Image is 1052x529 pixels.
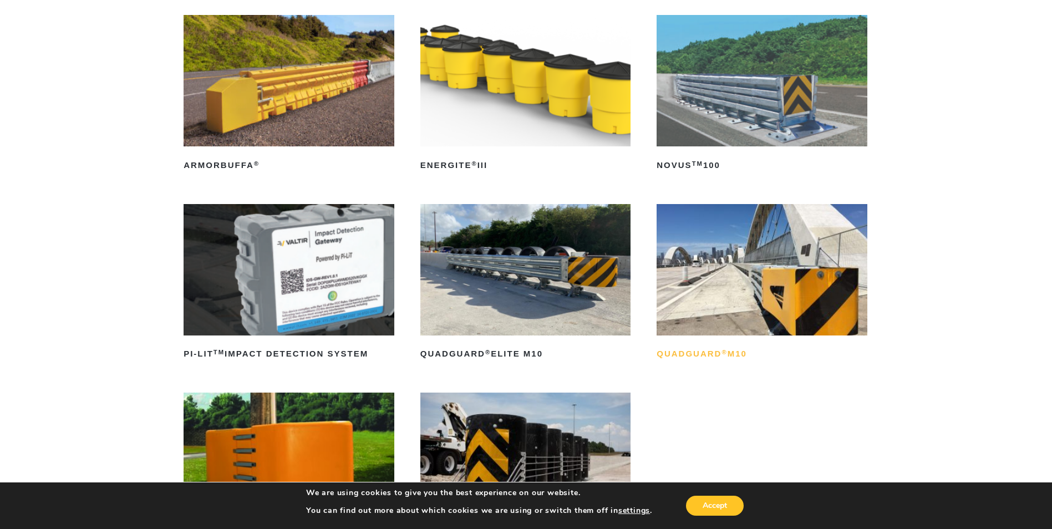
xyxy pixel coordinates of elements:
h2: ENERGITE III [420,156,631,174]
h2: QuadGuard Elite M10 [420,345,631,363]
h2: NOVUS 100 [657,156,867,174]
sup: ® [471,160,477,167]
button: settings [618,506,650,516]
h2: PI-LIT Impact Detection System [184,345,394,363]
a: PI-LITTMImpact Detection System [184,204,394,363]
a: QuadGuard®Elite M10 [420,204,631,363]
sup: TM [692,160,703,167]
button: Accept [686,496,744,516]
sup: ® [254,160,260,167]
p: You can find out more about which cookies we are using or switch them off in . [306,506,652,516]
a: ArmorBuffa® [184,15,394,174]
sup: TM [214,349,225,355]
sup: ® [721,349,727,355]
a: NOVUSTM100 [657,15,867,174]
sup: ® [485,349,491,355]
a: QuadGuard®M10 [657,204,867,363]
a: ENERGITE®III [420,15,631,174]
h2: QuadGuard M10 [657,345,867,363]
h2: ArmorBuffa [184,156,394,174]
p: We are using cookies to give you the best experience on our website. [306,488,652,498]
